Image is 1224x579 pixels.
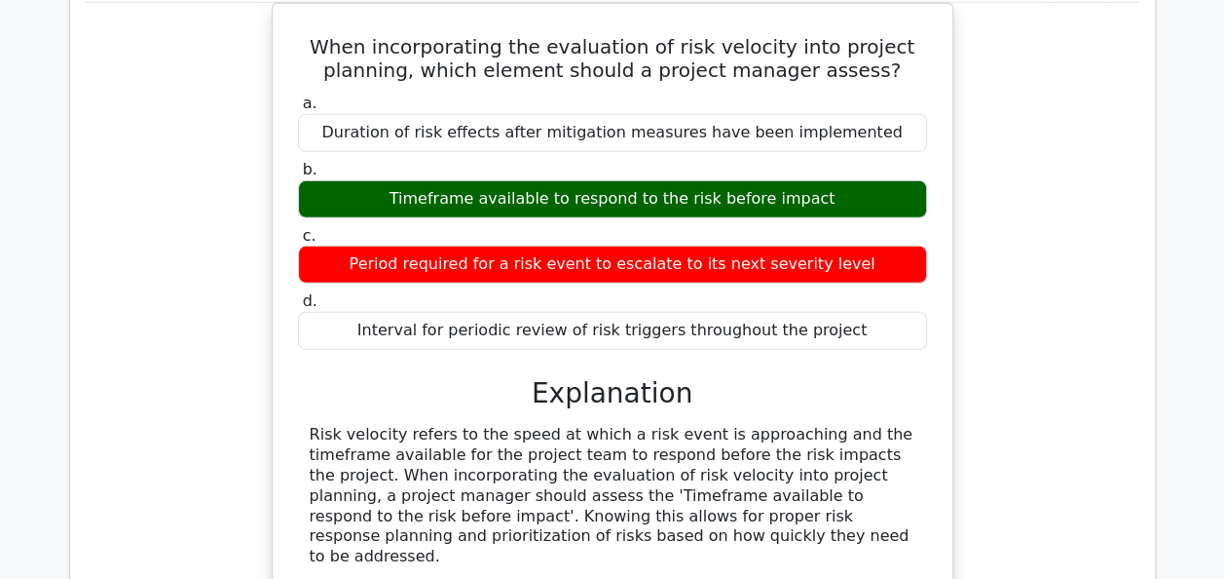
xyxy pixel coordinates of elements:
span: c. [303,226,316,245]
h3: Explanation [310,377,915,410]
span: d. [303,291,317,310]
div: Period required for a risk event to escalate to its next severity level [298,246,927,284]
div: Timeframe available to respond to the risk before impact [298,180,927,218]
div: Interval for periodic review of risk triggers throughout the project [298,312,927,350]
span: b. [303,160,317,178]
h5: When incorporating the evaluation of risk velocity into project planning, which element should a ... [296,35,929,82]
span: a. [303,94,317,112]
div: Duration of risk effects after mitigation measures have been implemented [298,114,927,152]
